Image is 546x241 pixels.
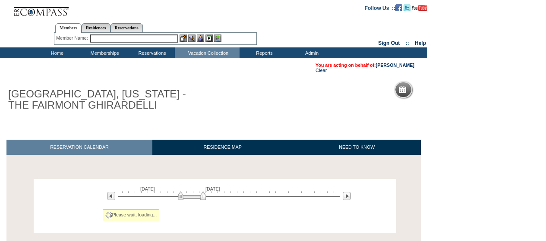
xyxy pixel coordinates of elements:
span: You are acting on behalf of: [316,63,414,68]
a: [PERSON_NAME] [376,63,414,68]
div: Please wait, loading... [103,209,160,221]
img: Previous [107,192,115,200]
a: Sign Out [378,40,400,46]
span: :: [406,40,409,46]
div: Member Name: [56,34,89,42]
img: b_edit.gif [180,34,187,42]
a: RESIDENCE MAP [152,140,293,155]
a: Follow us on Twitter [404,5,410,10]
img: Next [343,192,351,200]
td: Follow Us :: [365,4,395,11]
img: b_calculator.gif [214,34,221,42]
td: Reports [240,47,287,58]
a: NEED TO KNOW [293,140,421,155]
h5: Reservation Calendar [410,87,476,93]
span: [DATE] [140,186,155,191]
h1: [GEOGRAPHIC_DATA], [US_STATE] - THE FAIRMONT GHIRARDELLI [6,87,200,113]
td: Home [32,47,80,58]
img: Impersonate [197,34,204,42]
a: Become our fan on Facebook [395,5,402,10]
a: RESERVATION CALENDAR [6,140,152,155]
img: Become our fan on Facebook [395,4,402,11]
td: Memberships [80,47,127,58]
img: Subscribe to our YouTube Channel [412,5,427,11]
a: Clear [316,68,327,73]
a: Reservations [110,23,143,32]
td: Admin [287,47,335,58]
a: Subscribe to our YouTube Channel [412,5,427,10]
span: [DATE] [205,186,220,191]
img: View [188,34,196,42]
a: Help [415,40,426,46]
img: spinner2.gif [105,212,112,219]
a: Members [55,23,82,33]
img: Reservations [205,34,213,42]
img: Follow us on Twitter [404,4,410,11]
td: Reservations [127,47,175,58]
a: Residences [82,23,110,32]
td: Vacation Collection [175,47,240,58]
